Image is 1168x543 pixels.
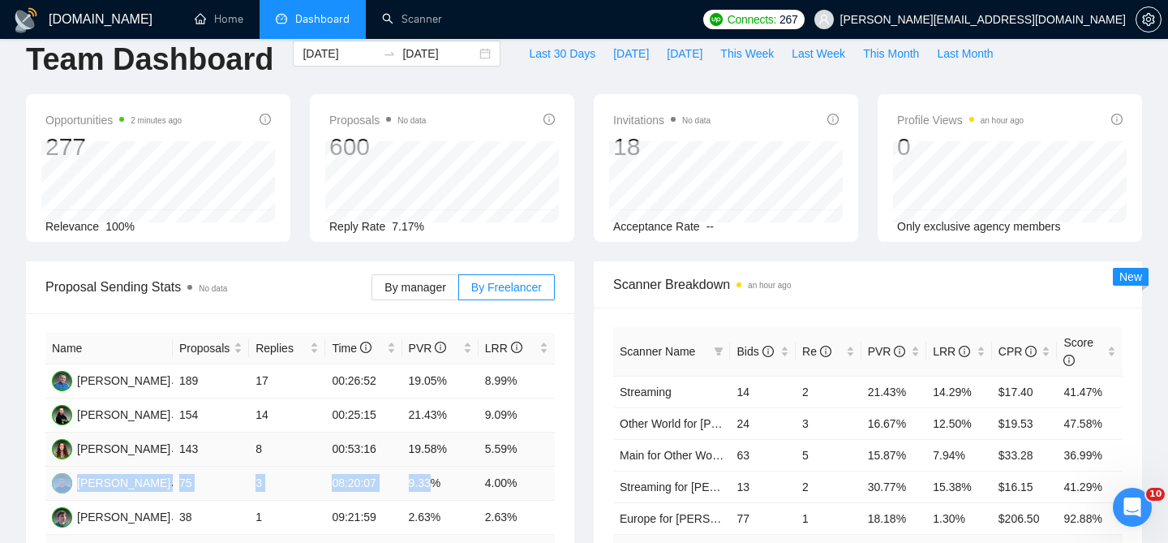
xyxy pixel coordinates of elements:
span: info-circle [435,342,446,353]
div: 0 [897,131,1024,162]
td: 16.67% [861,407,927,439]
span: info-circle [543,114,555,125]
span: Last Month [937,45,993,62]
span: Opportunities [45,110,182,130]
th: Proposals [173,333,249,364]
span: info-circle [827,114,839,125]
td: 14 [249,399,325,433]
div: [PERSON_NAME] [77,508,170,526]
td: 154 [173,399,249,433]
button: [DATE] [658,41,711,67]
span: 10 [1146,488,1165,501]
span: dashboard [276,13,287,24]
span: swap-right [383,47,396,60]
td: 143 [173,433,249,467]
td: 9.33% [402,467,479,501]
input: End date [402,45,476,62]
span: info-circle [260,114,271,125]
div: 277 [45,131,182,162]
time: 2 minutes ago [131,116,182,125]
td: 17 [249,364,325,399]
td: 63 [730,439,796,471]
img: upwork-logo.png [710,13,723,26]
span: Re [802,345,831,358]
span: 100% [105,220,135,233]
iframe: Intercom live chat [1113,488,1152,527]
button: Last Week [783,41,854,67]
span: No data [199,284,227,293]
td: 14 [730,376,796,407]
td: 00:53:16 [325,433,401,467]
td: 2 [796,471,861,502]
button: setting [1136,6,1162,32]
span: Time [332,342,371,355]
td: 41.47% [1057,376,1123,407]
td: 24 [730,407,796,439]
span: Dashboard [295,12,350,26]
td: 9.09% [479,399,555,433]
img: EZ [52,405,72,425]
span: info-circle [511,342,522,353]
a: AN[PERSON_NAME] [52,442,170,455]
img: VS [52,473,72,493]
td: 5.59% [479,433,555,467]
span: CPR [998,345,1037,358]
a: VS[PERSON_NAME] [52,476,170,489]
h1: Team Dashboard [26,41,273,79]
a: Main for Other World [620,449,725,462]
td: 8 [249,433,325,467]
time: an hour ago [981,116,1024,125]
span: [DATE] [667,45,702,62]
button: This Month [854,41,928,67]
td: $16.15 [992,471,1058,502]
a: EZ[PERSON_NAME] [52,407,170,420]
span: info-circle [959,346,970,357]
td: $206.50 [992,502,1058,534]
img: AN [52,439,72,459]
a: Streaming [620,386,672,399]
a: searchScanner [382,12,442,26]
span: New [1119,270,1142,283]
span: LRR [485,342,522,355]
span: 267 [779,11,797,28]
td: 00:25:15 [325,399,401,433]
button: [DATE] [604,41,658,67]
span: Profile Views [897,110,1024,130]
td: $19.53 [992,407,1058,439]
span: LRR [933,345,970,358]
time: an hour ago [748,281,791,290]
td: 18.18% [861,502,927,534]
span: By manager [384,281,445,294]
span: info-circle [894,346,905,357]
td: 19.58% [402,433,479,467]
td: $33.28 [992,439,1058,471]
span: 7.17% [392,220,424,233]
button: This Week [711,41,783,67]
td: 19.05% [402,364,479,399]
div: [PERSON_NAME] [77,372,170,390]
span: Acceptance Rate [613,220,700,233]
span: user [818,14,830,25]
td: 13 [730,471,796,502]
span: Score [1063,336,1093,367]
span: Only exclusive agency members [897,220,1061,233]
input: Start date [303,45,376,62]
td: 09:21:59 [325,501,401,535]
span: Scanner Breakdown [613,274,1123,295]
td: 15.38% [926,471,992,502]
span: By Freelancer [471,281,542,294]
span: Scanner Name [620,345,695,358]
span: info-circle [762,346,774,357]
td: 38 [173,501,249,535]
td: 92.88% [1057,502,1123,534]
td: 2.63% [402,501,479,535]
span: This Month [863,45,919,62]
td: 00:26:52 [325,364,401,399]
a: YZ[PERSON_NAME] [52,510,170,523]
div: [PERSON_NAME] [77,440,170,458]
div: 600 [329,131,426,162]
span: Proposal Sending Stats [45,277,371,297]
div: [PERSON_NAME] [77,474,170,492]
span: Reply Rate [329,220,385,233]
td: 14.29% [926,376,992,407]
